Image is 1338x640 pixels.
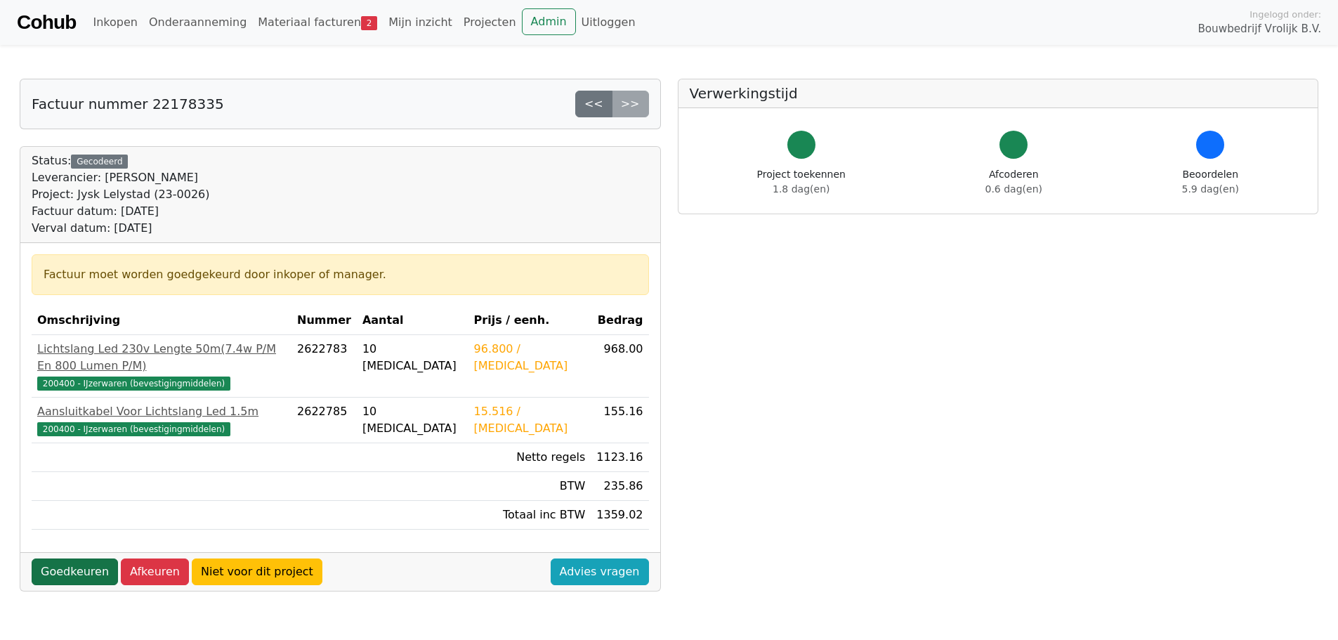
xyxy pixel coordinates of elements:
[468,306,591,335] th: Prijs / eenh.
[690,85,1307,102] h5: Verwerkingstijd
[252,8,383,37] a: Materiaal facturen2
[37,341,286,374] div: Lichtslang Led 230v Lengte 50m(7.4w P/M En 800 Lumen P/M)
[37,341,286,391] a: Lichtslang Led 230v Lengte 50m(7.4w P/M En 800 Lumen P/M)200400 - IJzerwaren (bevestigingmiddelen)
[757,167,846,197] div: Project toekennen
[32,220,209,237] div: Verval datum: [DATE]
[44,266,637,283] div: Factuur moet worden goedgekeurd door inkoper of manager.
[468,443,591,472] td: Netto regels
[468,501,591,530] td: Totaal inc BTW
[37,422,230,436] span: 200400 - IJzerwaren (bevestigingmiddelen)
[32,306,291,335] th: Omschrijving
[121,559,189,585] a: Afkeuren
[1198,21,1321,37] span: Bouwbedrijf Vrolijk B.V.
[291,306,357,335] th: Nummer
[773,183,829,195] span: 1.8 dag(en)
[1182,167,1239,197] div: Beoordelen
[37,377,230,391] span: 200400 - IJzerwaren (bevestigingmiddelen)
[291,398,357,443] td: 2622785
[362,341,463,374] div: 10 [MEDICAL_DATA]
[37,403,286,437] a: Aansluitkabel Voor Lichtslang Led 1.5m200400 - IJzerwaren (bevestigingmiddelen)
[32,186,209,203] div: Project: Jysk Lelystad (23-0026)
[291,335,357,398] td: 2622783
[458,8,522,37] a: Projecten
[17,6,76,39] a: Cohub
[576,8,641,37] a: Uitloggen
[1182,183,1239,195] span: 5.9 dag(en)
[474,403,586,437] div: 15.516 / [MEDICAL_DATA]
[362,403,463,437] div: 10 [MEDICAL_DATA]
[37,403,286,420] div: Aansluitkabel Voor Lichtslang Led 1.5m
[32,203,209,220] div: Factuur datum: [DATE]
[192,559,322,585] a: Niet voor dit project
[357,306,468,335] th: Aantal
[71,155,128,169] div: Gecodeerd
[32,169,209,186] div: Leverancier: [PERSON_NAME]
[474,341,586,374] div: 96.800 / [MEDICAL_DATA]
[591,335,648,398] td: 968.00
[591,398,648,443] td: 155.16
[591,472,648,501] td: 235.86
[1250,8,1321,21] span: Ingelogd onder:
[575,91,612,117] a: <<
[143,8,252,37] a: Onderaanneming
[383,8,458,37] a: Mijn inzicht
[32,96,224,112] h5: Factuur nummer 22178335
[522,8,576,35] a: Admin
[985,167,1042,197] div: Afcoderen
[591,501,648,530] td: 1359.02
[87,8,143,37] a: Inkopen
[985,183,1042,195] span: 0.6 dag(en)
[591,443,648,472] td: 1123.16
[32,152,209,237] div: Status:
[468,472,591,501] td: BTW
[361,16,377,30] span: 2
[591,306,648,335] th: Bedrag
[551,559,649,585] a: Advies vragen
[32,559,118,585] a: Goedkeuren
